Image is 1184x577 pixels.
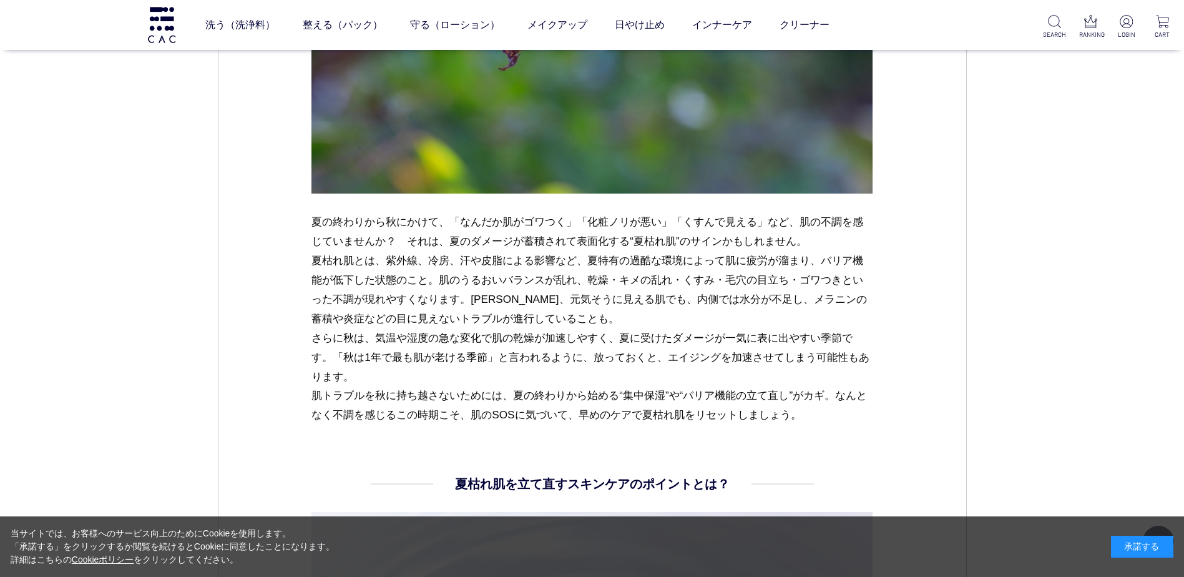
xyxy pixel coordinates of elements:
[303,7,383,42] a: 整える（パック）
[72,555,134,565] a: Cookieポリシー
[1079,15,1102,39] a: RANKING
[527,7,587,42] a: メイクアップ
[1151,30,1174,39] p: CART
[1151,15,1174,39] a: CART
[146,7,177,42] img: logo
[311,212,873,425] p: 夏の終わりから秋にかけて、「なんだか肌がゴワつく」「化粧ノリが悪い」「くすんで見える」など、肌の不調を感じていませんか？ それは、夏のダメージが蓄積されて表面化する“夏枯れ肌”のサインかもしれま...
[1115,15,1138,39] a: LOGIN
[615,7,665,42] a: 日やけ止め
[455,475,730,493] h4: 夏枯れ肌を立て直すスキンケアのポイントとは？
[11,527,335,566] div: 当サイトでは、お客様へのサービス向上のためにCookieを使用します。 「承諾する」をクリックするか閲覧を続けるとCookieに同意したことになります。 詳細はこちらの をクリックしてください。
[780,7,829,42] a: クリーナー
[1043,15,1066,39] a: SEARCH
[410,7,500,42] a: 守る（ローション）
[1111,536,1173,558] div: 承諾する
[1115,30,1138,39] p: LOGIN
[205,7,275,42] a: 洗う（洗浄料）
[1079,30,1102,39] p: RANKING
[1043,30,1066,39] p: SEARCH
[692,7,752,42] a: インナーケア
